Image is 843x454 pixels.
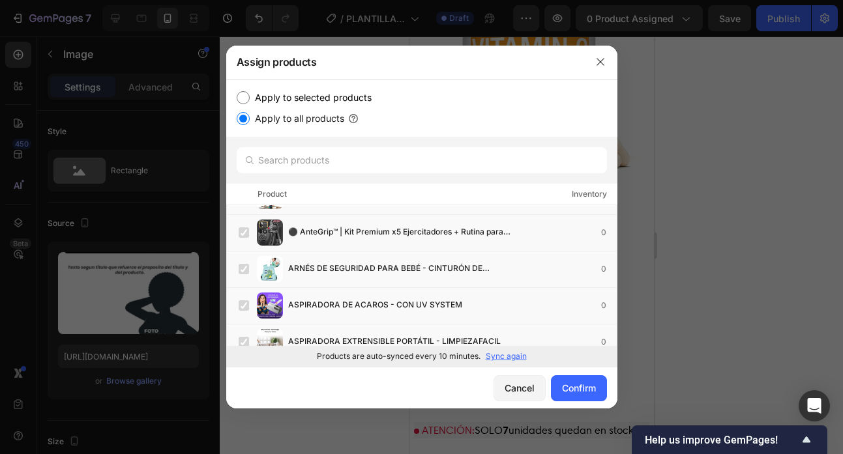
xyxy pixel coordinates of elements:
[505,381,535,395] div: Cancel
[601,262,617,276] div: 0
[250,111,344,126] label: Apply to all products
[93,387,99,400] span: 7
[5,154,240,208] h2: VITAMINA C LIPOSOMADA
[486,350,527,362] p: Sync again
[20,333,131,349] strong: Beneficio con emoji
[5,386,240,402] p: SOLO unidades quedan en stock
[82,258,106,274] div: 50%
[799,390,830,421] div: Open Intercom Messenger
[288,335,501,349] span: ASPIRADORA EXTRENSIBLE PORTÁTIL - LIMPIEZAFACIL
[13,233,120,257] div: S/. 99.00
[6,212,203,225] p: Realza tu figura con el combo 3 en 1
[237,147,607,173] input: Search products
[257,256,283,282] img: product-img
[257,329,283,355] img: product-img
[572,188,607,201] div: Inventory
[6,312,239,332] p: 💇‍♀️
[288,298,462,313] span: ASPIRADORA DE ACAROS - CON UV SYSTEM
[645,434,799,446] span: Help us improve GemPages!
[250,90,372,106] label: Apply to selected products
[7,283,31,296] span: 10 K+
[601,226,617,239] div: 0
[226,79,617,367] div: />
[20,314,133,330] strong: levanta tus pompis
[288,262,515,276] span: ARNÉS DE SEGURIDAD PARA BEBÉ - CINTURÓN DE SEGURIDAD BEBÉ
[562,381,596,395] div: Confirm
[112,236,219,255] div: S/. 99.00
[23,258,82,276] div: ahorrando
[601,299,617,312] div: 0
[645,432,814,447] button: Show survey - Help us improve GemPages!
[551,375,607,401] button: Confirm
[6,332,239,352] p: 💇‍♀️
[6,352,239,372] p: 💇‍♀️
[5,281,189,298] div: unidades vendidas el pasado mes
[494,375,546,401] button: Cancel
[20,354,131,369] strong: Beneficio con emoji
[12,388,65,400] span: ATENCIÓN:
[258,188,287,201] div: Product
[226,45,584,79] div: Assign products
[601,335,617,348] div: 0
[257,292,283,319] img: product-img
[288,225,515,240] span: ⚫️ AnteGrip™ | Kit Premium x5 Ejercitadores + Rutina para antebrazos y Rutina Facial lookmaxing 💀
[317,350,481,362] p: Products are auto-synced every 10 minutes.
[257,220,283,246] img: product-img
